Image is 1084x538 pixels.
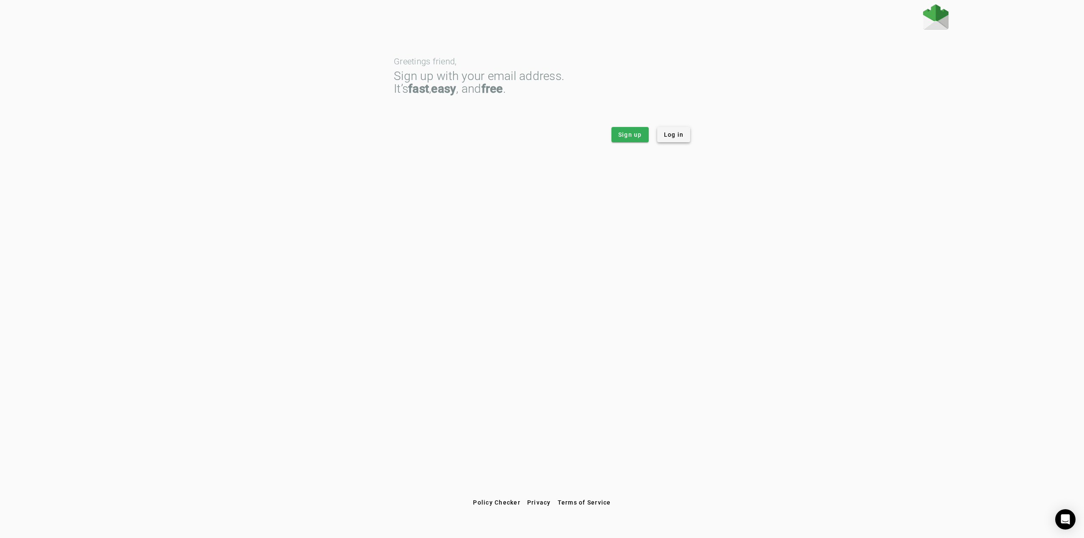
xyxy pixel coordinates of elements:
[558,499,611,506] span: Terms of Service
[664,130,684,139] span: Log in
[1055,509,1076,530] div: Open Intercom Messenger
[618,130,642,139] span: Sign up
[527,499,551,506] span: Privacy
[554,495,614,510] button: Terms of Service
[394,57,690,66] div: Greetings friend,
[923,4,948,30] img: Fraudmarc Logo
[611,127,649,142] button: Sign up
[473,499,520,506] span: Policy Checker
[657,127,691,142] button: Log in
[481,82,503,96] strong: free
[524,495,554,510] button: Privacy
[394,70,690,95] div: Sign up with your email address. It’s , , and .
[470,495,524,510] button: Policy Checker
[431,82,456,96] strong: easy
[408,82,429,96] strong: fast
